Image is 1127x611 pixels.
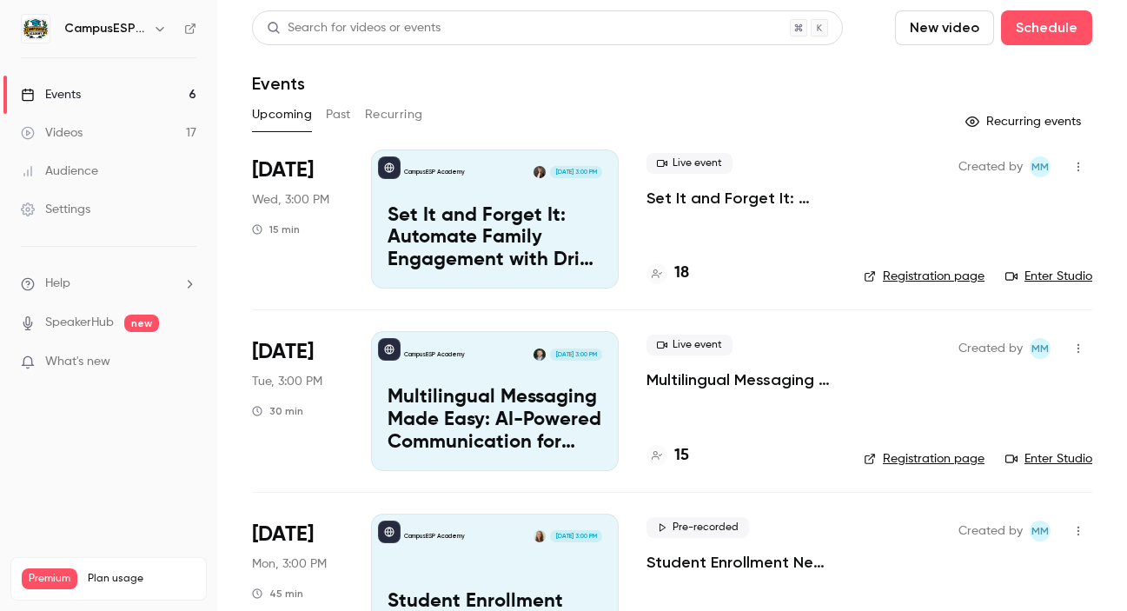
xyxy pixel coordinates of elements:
div: Search for videos or events [267,19,441,37]
span: Live event [646,153,733,174]
a: Enter Studio [1005,268,1092,285]
p: CampusESP Academy [404,168,465,176]
span: Created by [958,156,1023,177]
span: [DATE] [252,521,314,548]
h1: Events [252,73,305,94]
span: Tue, 3:00 PM [252,373,322,390]
div: 15 min [252,222,300,236]
a: 15 [646,444,689,468]
span: MM [1031,338,1049,359]
a: Student Enrollment New User Training [646,552,836,573]
button: Schedule [1001,10,1092,45]
span: [DATE] [252,338,314,366]
div: Oct 14 Tue, 3:00 PM (America/New York) [252,331,343,470]
a: SpeakerHub [45,314,114,332]
button: Recurring events [958,108,1092,136]
div: 45 min [252,587,303,601]
span: Wed, 3:00 PM [252,191,329,209]
img: CampusESP Academy [22,15,50,43]
a: Multilingual Messaging Made Easy: AI-Powered Communication for Spanish-Speaking FamiliesCampusESP... [371,331,619,470]
a: Enter Studio [1005,450,1092,468]
div: Settings [21,201,90,218]
span: Mairin Matthews [1030,156,1051,177]
span: Plan usage [88,572,196,586]
span: What's new [45,353,110,371]
span: Pre-recorded [646,517,749,538]
div: Events [21,86,81,103]
h4: 18 [674,262,689,285]
h6: CampusESP Academy [64,20,146,37]
span: Mairin Matthews [1030,521,1051,541]
span: MM [1031,156,1049,177]
div: 30 min [252,404,303,418]
span: Created by [958,521,1023,541]
span: Premium [22,568,77,589]
div: Videos [21,124,83,142]
span: Live event [646,335,733,355]
a: Set It and Forget It: Automate Family Engagement with Drip Text Messages [646,188,836,209]
p: CampusESP Academy [404,532,465,541]
p: Multilingual Messaging Made Easy: AI-Powered Communication for Spanish-Speaking Families [388,387,602,454]
button: Recurring [365,101,423,129]
span: MM [1031,521,1049,541]
span: Created by [958,338,1023,359]
span: Help [45,275,70,293]
img: Mairin Matthews [534,530,546,542]
button: New video [895,10,994,45]
li: help-dropdown-opener [21,275,196,293]
a: 18 [646,262,689,285]
button: Upcoming [252,101,312,129]
a: Registration page [864,450,984,468]
span: [DATE] 3:00 PM [550,166,601,178]
span: [DATE] [252,156,314,184]
div: Audience [21,163,98,180]
img: Albert Perera [534,349,546,361]
span: new [124,315,159,332]
span: [DATE] 3:00 PM [550,530,601,542]
a: Multilingual Messaging Made Easy: AI-Powered Communication for Spanish-Speaking Families [646,369,836,390]
span: Mairin Matthews [1030,338,1051,359]
p: Set It and Forget It: Automate Family Engagement with Drip Text Messages [388,205,602,272]
span: Mon, 3:00 PM [252,555,327,573]
span: [DATE] 3:00 PM [550,349,601,361]
a: Set It and Forget It: Automate Family Engagement with Drip Text MessagesCampusESP AcademyRebecca ... [371,149,619,289]
img: Rebecca McCrory [534,166,546,178]
a: Registration page [864,268,984,285]
div: Oct 8 Wed, 3:00 PM (America/New York) [252,149,343,289]
h4: 15 [674,444,689,468]
iframe: Noticeable Trigger [176,355,196,370]
button: Past [326,101,351,129]
p: CampusESP Academy [404,350,465,359]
